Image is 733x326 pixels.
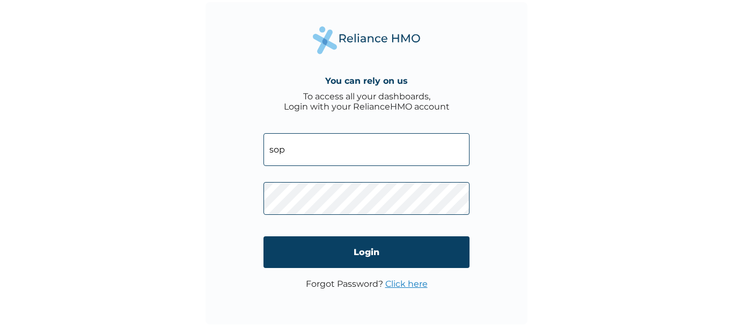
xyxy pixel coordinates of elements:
[313,26,420,54] img: Reliance Health's Logo
[306,279,428,289] p: Forgot Password?
[385,279,428,289] a: Click here
[284,91,450,112] div: To access all your dashboards, Login with your RelianceHMO account
[325,76,408,86] h4: You can rely on us
[263,133,470,166] input: Email address or HMO ID
[263,236,470,268] input: Login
